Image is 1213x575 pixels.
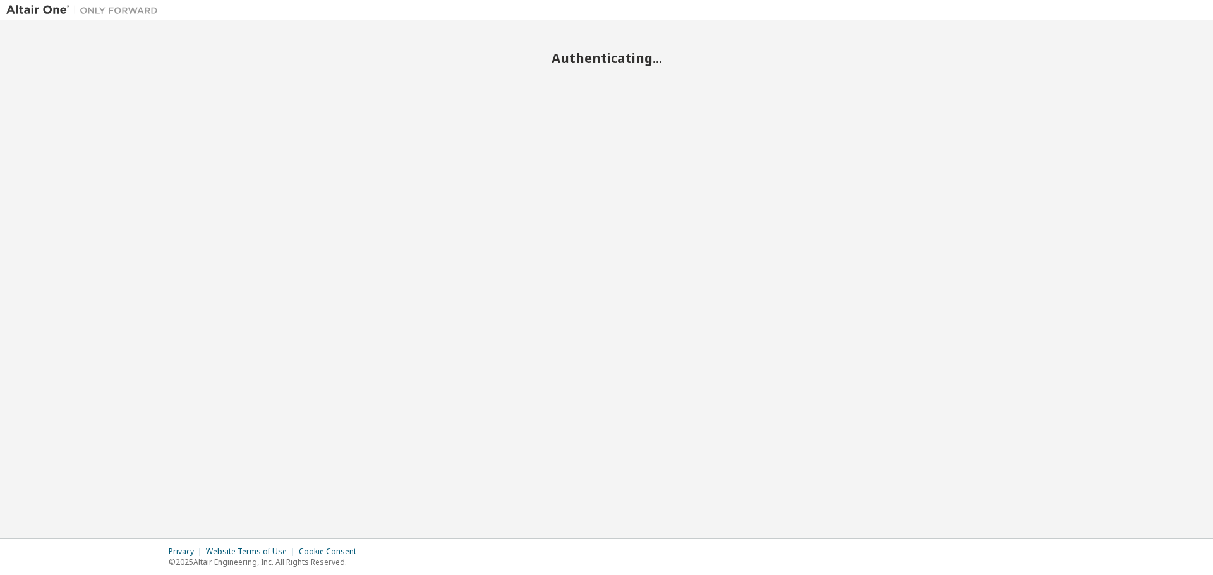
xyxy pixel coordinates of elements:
[299,547,364,557] div: Cookie Consent
[169,547,206,557] div: Privacy
[6,4,164,16] img: Altair One
[206,547,299,557] div: Website Terms of Use
[169,557,364,567] p: © 2025 Altair Engineering, Inc. All Rights Reserved.
[6,50,1207,66] h2: Authenticating...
